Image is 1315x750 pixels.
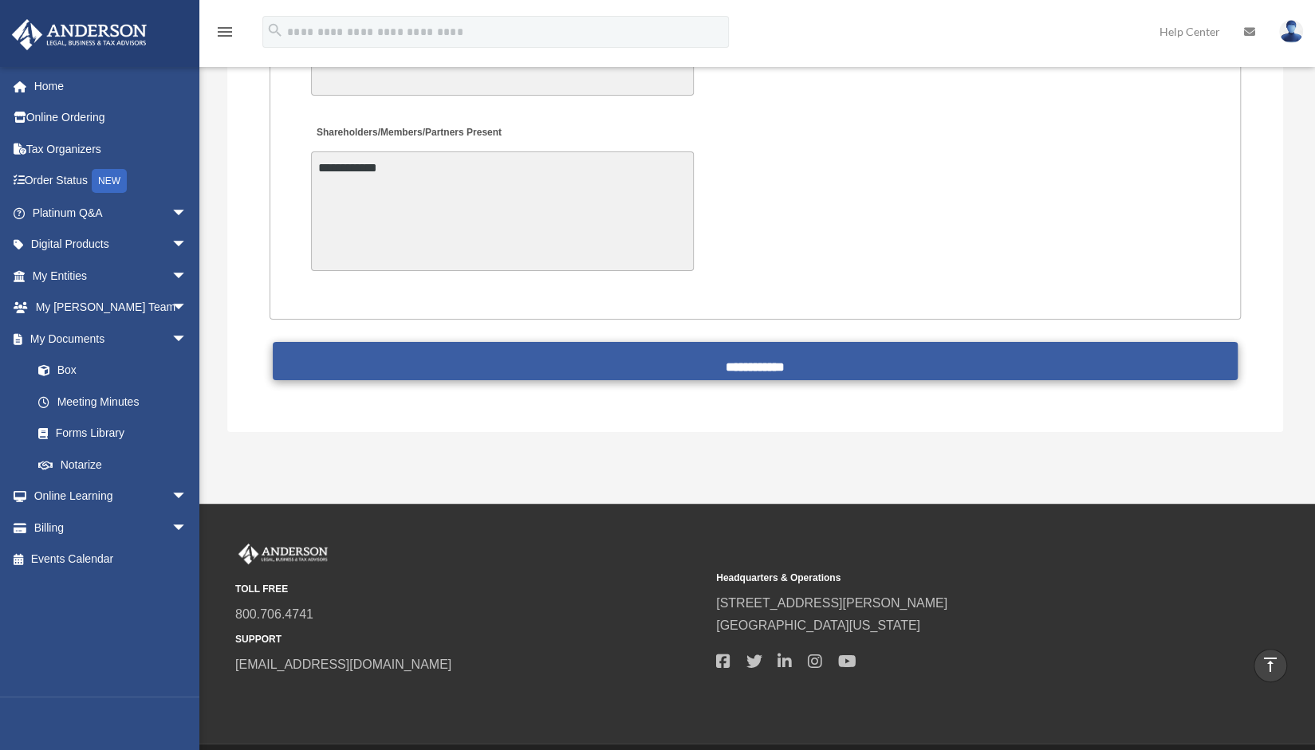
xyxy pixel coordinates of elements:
a: Digital Productsarrow_drop_down [11,229,211,261]
img: Anderson Advisors Platinum Portal [7,19,152,50]
a: [STREET_ADDRESS][PERSON_NAME] [716,596,947,610]
small: Headquarters & Operations [716,570,1186,587]
a: Platinum Q&Aarrow_drop_down [11,197,211,229]
span: arrow_drop_down [171,197,203,230]
a: 800.706.4741 [235,607,313,621]
small: SUPPORT [235,631,705,648]
a: vertical_align_top [1254,649,1287,682]
a: My Documentsarrow_drop_down [11,323,211,355]
span: arrow_drop_down [171,260,203,293]
div: NEW [92,169,127,193]
span: arrow_drop_down [171,512,203,544]
a: [GEOGRAPHIC_DATA][US_STATE] [716,618,920,632]
span: arrow_drop_down [171,229,203,261]
a: Online Ordering [11,102,211,134]
a: Online Learningarrow_drop_down [11,481,211,512]
a: Home [11,70,211,102]
a: Order StatusNEW [11,165,211,198]
a: Billingarrow_drop_down [11,512,211,544]
span: arrow_drop_down [171,481,203,513]
i: vertical_align_top [1261,655,1280,674]
i: menu [215,22,234,41]
a: My [PERSON_NAME] Teamarrow_drop_down [11,292,211,324]
label: Shareholders/Members/Partners Present [311,123,506,144]
a: Meeting Minutes [22,386,203,418]
span: arrow_drop_down [171,323,203,355]
a: Notarize [22,449,211,481]
a: Events Calendar [11,544,211,575]
i: search [266,22,284,39]
img: Anderson Advisors Platinum Portal [235,544,331,564]
a: [EMAIL_ADDRESS][DOMAIN_NAME] [235,658,451,671]
a: Tax Organizers [11,133,211,165]
a: Forms Library [22,418,211,450]
img: User Pic [1279,20,1303,43]
a: My Entitiesarrow_drop_down [11,260,211,292]
a: menu [215,28,234,41]
span: arrow_drop_down [171,292,203,324]
small: TOLL FREE [235,581,705,598]
a: Box [22,355,211,387]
